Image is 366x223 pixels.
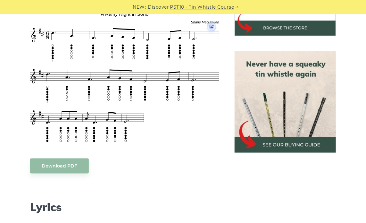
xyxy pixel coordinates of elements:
[30,9,219,146] img: A Rainy Night in Soho Tin Whistle Tab & Sheet Music
[170,4,234,11] a: PST10 - Tin Whistle Course
[235,51,336,153] img: tin whistle buying guide
[148,4,169,11] span: Discover
[133,4,146,11] span: NEW:
[30,201,219,214] h2: Lyrics
[30,159,89,174] a: Download PDF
